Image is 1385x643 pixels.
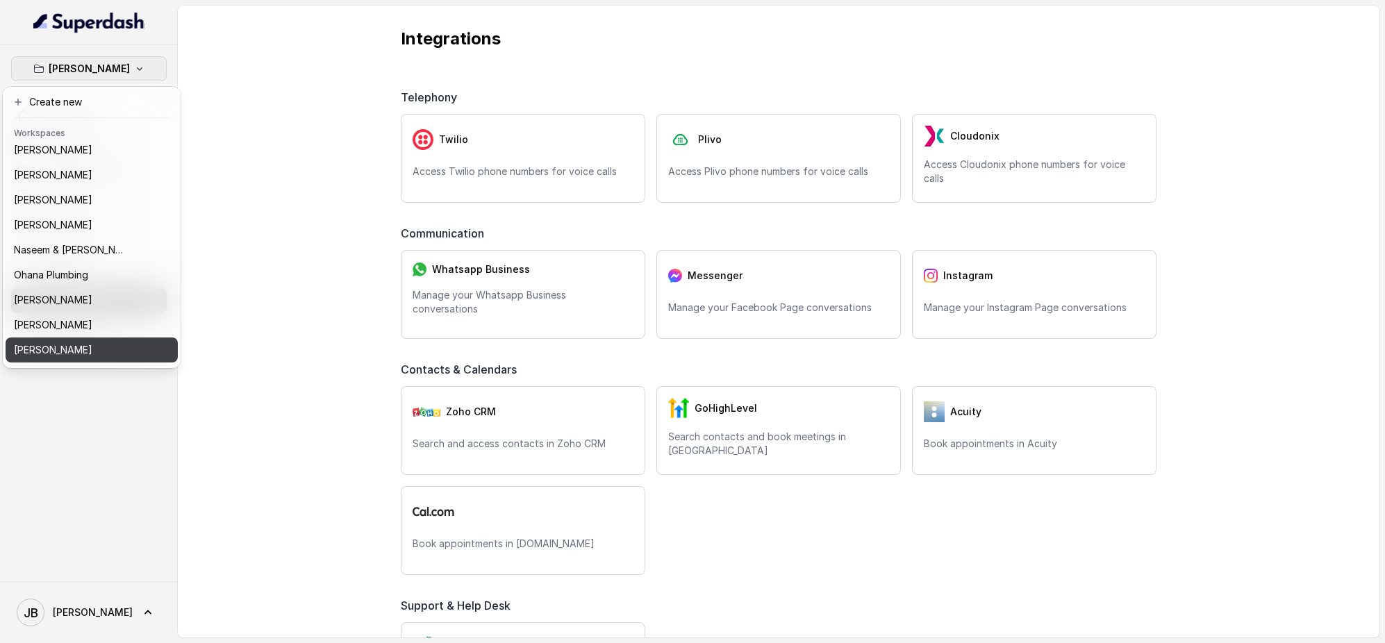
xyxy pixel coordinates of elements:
[14,217,92,233] p: [PERSON_NAME]
[49,60,130,77] p: [PERSON_NAME]
[3,87,181,368] div: [PERSON_NAME]
[6,121,178,143] header: Workspaces
[6,90,178,115] button: Create new
[14,292,92,308] p: [PERSON_NAME]
[11,56,167,81] button: [PERSON_NAME]
[14,242,125,258] p: Naseem & [PERSON_NAME]
[14,317,92,333] p: [PERSON_NAME]
[14,167,92,183] p: [PERSON_NAME]
[14,192,92,208] p: [PERSON_NAME]
[14,267,88,283] p: Ohana Plumbing
[14,142,92,158] p: [PERSON_NAME]
[14,342,92,358] p: [PERSON_NAME]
